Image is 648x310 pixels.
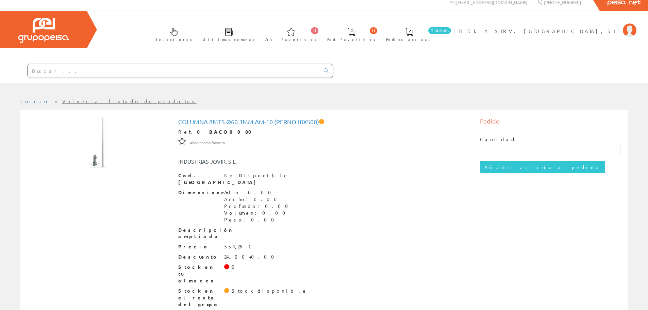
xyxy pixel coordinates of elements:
input: Añadir artículo al pedido [480,161,605,173]
img: Grupo Peisa [18,18,69,43]
span: ELECT. Y SERV. [GEOGRAPHIC_DATA], SL [459,28,619,34]
span: Selectores [155,36,192,43]
input: Buscar ... [28,64,320,78]
span: 0 línea/s [428,27,451,34]
span: Stock en tu almacen [178,264,219,284]
div: INDUSTRIAS JOVIR, S.L. [173,158,349,165]
span: 0 [370,27,377,34]
div: Volumen: 0.00 [224,210,292,216]
div: Stock disponible [232,288,308,294]
span: Stock en el resto del grupo [178,288,219,308]
div: Pedido [480,117,621,129]
a: Selectores [149,22,196,46]
a: Volver al listado de productos [62,98,197,104]
span: Dimensiones [178,189,219,196]
span: Pedido actual [386,36,432,43]
div: 24.00+0.00 [224,254,278,260]
span: Descripción ampliada [178,227,219,240]
label: Cantidad [480,136,516,143]
span: Precio [178,243,219,250]
div: Ref. [178,129,470,135]
h1: Columna 8mts Ø60 3mm Am-10 (perno18x500) [178,118,470,125]
div: No Disponible [224,172,289,179]
div: 554,26 € [224,243,252,250]
a: Últimas compras [196,22,258,46]
a: Inicio [20,98,49,104]
div: Ancho: 0.00 [224,196,292,203]
div: Profundo: 0.00 [224,203,292,210]
span: Últimas compras [203,36,255,43]
img: Foto artículo Columna 8mts Ø60 3mm Am-10 (perno18x500) (51.240875912409x150) [89,117,106,168]
span: Cod. [GEOGRAPHIC_DATA] [178,172,219,186]
a: Añadir como favorito [190,139,225,145]
strong: 0 BACO0080 [197,129,256,135]
div: Alto: 0.00 [224,189,292,196]
div: 0 [232,264,239,271]
span: Ped. favoritos [327,36,376,43]
span: 0 [311,27,318,34]
span: Añadir como favorito [190,140,225,146]
span: Descuento [178,254,219,260]
div: Peso: 0.00 [224,216,292,223]
a: ELECT. Y SERV. [GEOGRAPHIC_DATA], SL [459,22,636,29]
span: Art. favoritos [265,36,317,43]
